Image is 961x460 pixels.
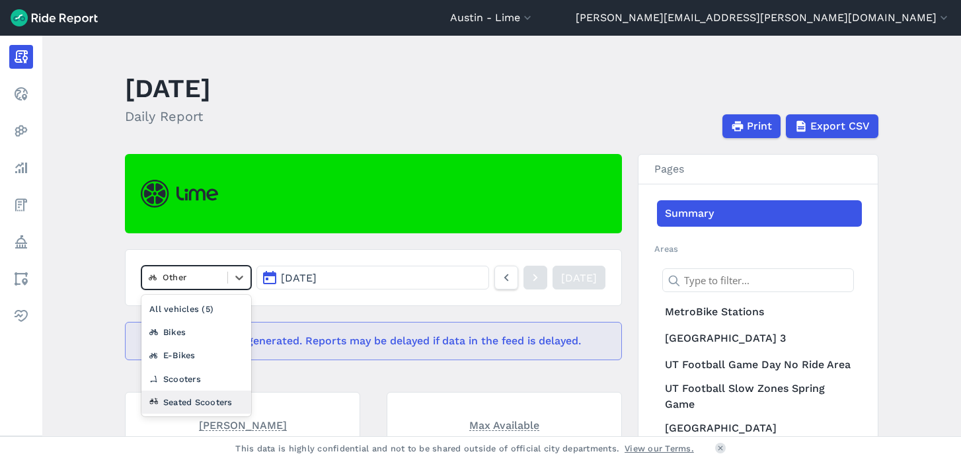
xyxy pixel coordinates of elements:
div: Your report is being generated. Reports may be delayed if data in the feed is delayed. [125,322,622,360]
a: Heatmaps [9,119,33,143]
div: Seated Scooters [141,391,251,414]
a: [GEOGRAPHIC_DATA] [657,415,862,441]
button: Print [722,114,781,138]
a: Analyze [9,156,33,180]
div: E-Bikes [141,344,251,367]
div: Bikes [141,321,251,344]
span: Export CSV [810,118,870,134]
a: Health [9,304,33,328]
a: MetroBike Stations [657,299,862,325]
span: [PERSON_NAME] [199,418,287,431]
a: Realtime [9,82,33,106]
a: View our Terms. [625,442,694,455]
button: [PERSON_NAME][EMAIL_ADDRESS][PERSON_NAME][DOMAIN_NAME] [576,10,950,26]
a: UT Football Slow Zones Spring Game [657,378,862,415]
a: Report [9,45,33,69]
a: Policy [9,230,33,254]
a: UT Football Game Day No Ride Area [657,352,862,378]
button: Austin - Lime [450,10,534,26]
span: [DATE] [281,272,317,284]
button: Export CSV [786,114,878,138]
a: Fees [9,193,33,217]
h1: [DATE] [125,70,211,106]
a: [DATE] [553,266,605,289]
img: Lime [141,180,218,208]
h2: Areas [654,243,862,255]
div: All vehicles (5) [141,297,251,321]
h2: Daily Report [125,106,211,126]
h3: Pages [638,155,878,184]
a: Areas [9,267,33,291]
span: Print [747,118,772,134]
div: Scooters [141,367,251,391]
button: [DATE] [256,266,489,289]
a: Summary [657,200,862,227]
span: Max Available [469,418,539,431]
a: [GEOGRAPHIC_DATA] 3 [657,325,862,352]
input: Type to filter... [662,268,854,292]
img: Ride Report [11,9,98,26]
